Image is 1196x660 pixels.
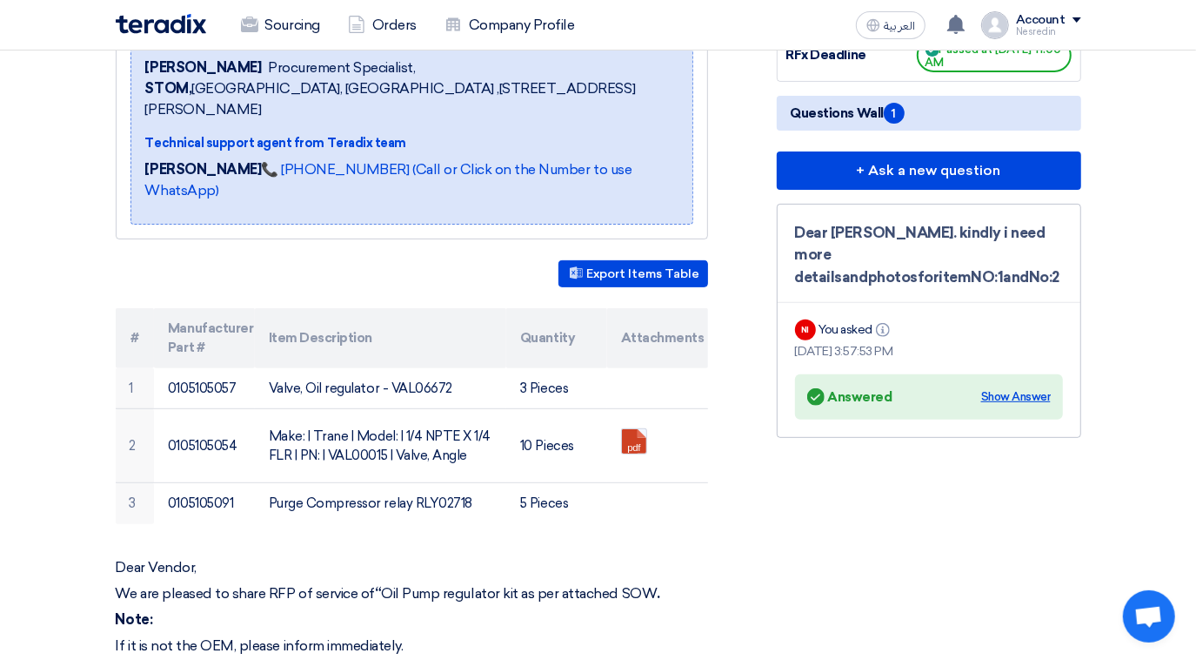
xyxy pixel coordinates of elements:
b: STOM, [145,80,192,97]
div: Show Answer [981,388,1051,406]
th: Quantity [506,308,607,368]
td: 3 Pieces [506,368,607,409]
a: PICValve_Angle__VAL_1751792486859.pdf [622,429,761,534]
strong: “ [375,585,382,602]
div: Technical support agent from Teradix team [145,134,678,152]
td: Purge Compressor relay RLY02718 [255,483,506,524]
span: [PERSON_NAME] [145,57,262,78]
strong: [PERSON_NAME] [145,161,262,178]
span: Procurement Specialist, [268,57,415,78]
a: Open chat [1123,590,1175,643]
th: Manufacturer Part # [154,308,255,368]
p: We are pleased to share RFP of service of Oil Pump regulator kit as per attached SOW [116,585,708,603]
button: Export Items Table [558,260,708,287]
button: + Ask a new question [777,152,1081,190]
img: profile_test.png [981,11,1009,39]
td: 2 [116,409,155,483]
td: 0105105054 [154,409,255,483]
span: Questions Wall [791,103,905,124]
div: RFx Deadline [786,45,917,65]
th: Attachments [607,308,708,368]
span: 1 [884,103,905,124]
span: العربية [884,20,915,32]
span: Passed at [DATE] 11:00 AM [917,38,1072,72]
td: 10 Pieces [506,409,607,483]
div: Account [1016,13,1066,28]
div: NI [795,320,816,340]
a: Sourcing [227,6,334,44]
td: 1 [116,368,155,409]
div: Answered [807,385,892,409]
a: Company Profile [431,6,589,44]
div: [DATE] 3:57:53 PM [795,342,1063,360]
div: You asked [819,320,894,339]
button: العربية [856,11,925,39]
a: Orders [334,6,431,44]
td: 0105105091 [154,483,255,524]
p: If it is not the OEM, please inform immediately. [116,637,708,655]
td: Make: | Trane | Model: | 1/4 NPTE X 1/4 FLR | PN: | VAL00015 | Valve, Angle [255,409,506,483]
td: Valve, Oil regulator - VAL06672 [255,368,506,409]
a: 📞 [PHONE_NUMBER] (Call or Click on the Number to use WhatsApp) [145,161,632,199]
th: Item Description [255,308,506,368]
td: 3 [116,483,155,524]
img: Teradix logo [116,14,206,34]
strong: Note: [116,611,153,628]
div: Dear [PERSON_NAME]. kindly i need more detailsandphotosforitemNO:1andNo:2 [795,222,1063,289]
div: Nesredin [1016,27,1081,37]
th: # [116,308,155,368]
td: 5 Pieces [506,483,607,524]
strong: . [657,585,660,602]
td: 0105105057 [154,368,255,409]
span: [GEOGRAPHIC_DATA], [GEOGRAPHIC_DATA] ,[STREET_ADDRESS][PERSON_NAME] [145,78,678,120]
p: Dear Vendor, [116,559,708,576]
